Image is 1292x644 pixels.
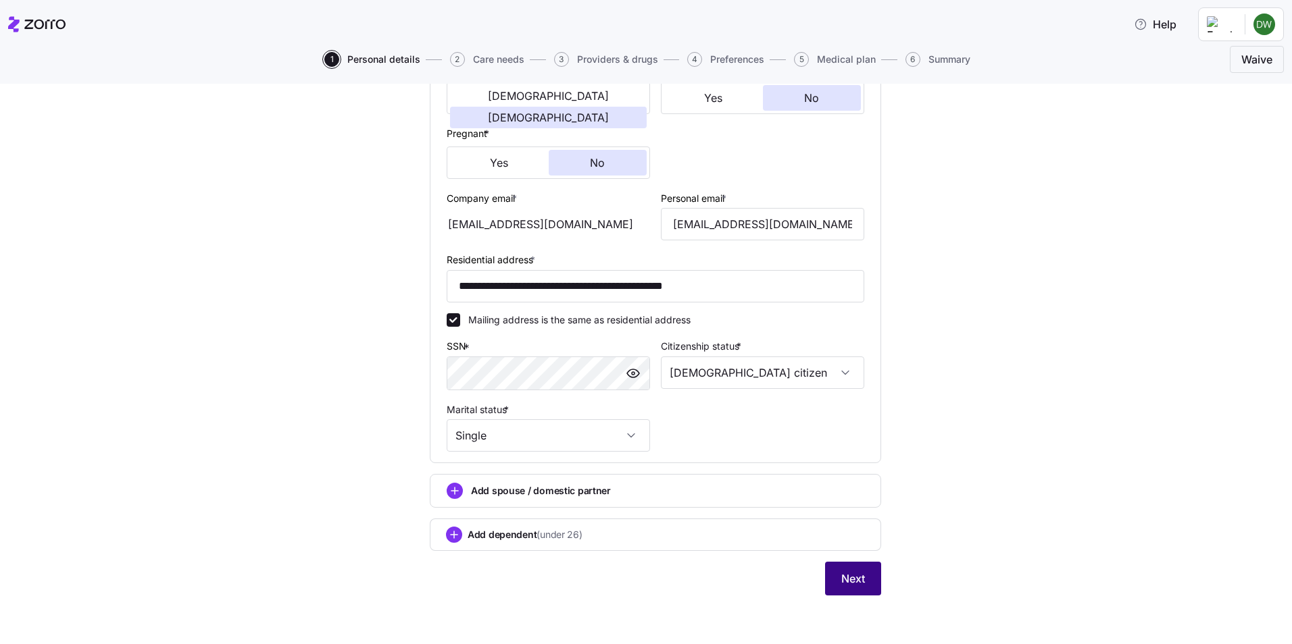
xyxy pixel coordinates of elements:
[1134,16,1176,32] span: Help
[905,52,920,67] span: 6
[446,527,462,543] svg: add icon
[471,484,611,498] span: Add spouse / domestic partner
[347,55,420,64] span: Personal details
[841,570,865,587] span: Next
[468,528,582,541] span: Add dependent
[661,356,864,389] input: Select citizenship status
[687,52,764,67] button: 4Preferences
[1241,51,1272,68] span: Waive
[460,313,691,327] label: Mailing address is the same as residential address
[447,483,463,499] svg: add icon
[794,52,876,67] button: 5Medical plan
[928,55,970,64] span: Summary
[447,419,650,452] input: Select marital status
[324,52,339,67] span: 1
[1253,14,1275,35] img: 7a31cda1750bc0a80d1d1c6cc5f9b9aa
[488,90,609,101] span: [DEMOGRAPHIC_DATA]
[322,52,420,67] a: 1Personal details
[590,157,605,168] span: No
[661,191,729,206] label: Personal email
[1207,16,1234,32] img: Employer logo
[490,157,508,168] span: Yes
[554,52,569,67] span: 3
[1123,11,1187,38] button: Help
[447,339,472,354] label: SSN
[450,52,465,67] span: 2
[473,55,524,64] span: Care needs
[817,55,876,64] span: Medical plan
[447,126,492,141] label: Pregnant
[794,52,809,67] span: 5
[661,339,744,354] label: Citizenship status
[710,55,764,64] span: Preferences
[825,562,881,595] button: Next
[447,252,538,267] label: Residential address
[488,112,609,123] span: [DEMOGRAPHIC_DATA]
[704,92,722,103] span: Yes
[324,52,420,67] button: 1Personal details
[447,402,512,417] label: Marital status
[905,52,970,67] button: 6Summary
[554,52,658,67] button: 3Providers & drugs
[450,52,524,67] button: 2Care needs
[661,208,864,240] input: Email
[537,528,582,541] span: (under 26)
[687,52,702,67] span: 4
[804,92,819,103] span: No
[447,191,520,206] label: Company email
[1230,46,1284,73] button: Waive
[577,55,658,64] span: Providers & drugs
